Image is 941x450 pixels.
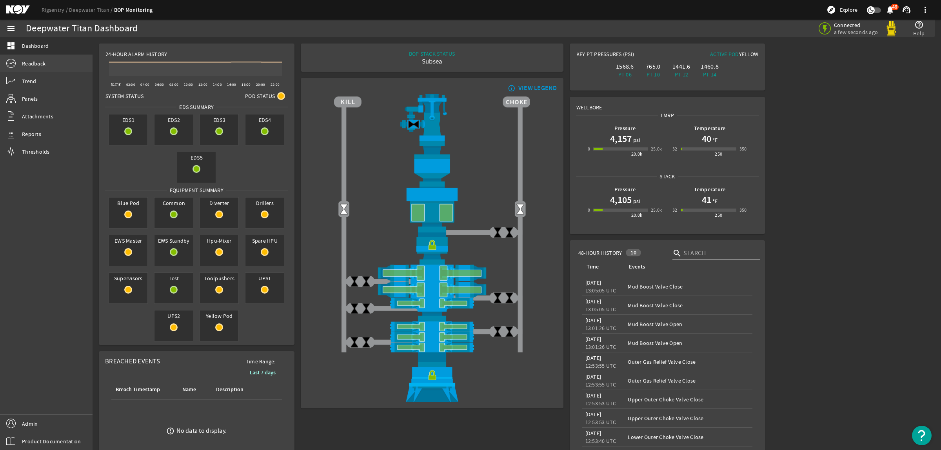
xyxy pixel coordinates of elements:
mat-icon: error_outline [166,427,174,435]
div: PT-10 [641,71,666,78]
div: PT-14 [697,71,722,78]
img: UpperAnnularOpen.png [334,187,530,232]
img: Valve2Open.png [338,203,350,215]
legacy-datetime-component: 13:01:26 UTC [585,325,616,332]
div: 350 [739,206,747,214]
span: Yellow [739,51,759,58]
input: Search [683,249,754,258]
span: LMRP [658,111,677,119]
div: Name [181,385,205,394]
div: 1568.6 [612,63,638,71]
div: Deepwater Titan Dashboard [26,25,138,33]
legacy-datetime-component: [DATE] [585,336,601,343]
div: Outer Gas Relief Valve Close [628,377,749,385]
legacy-datetime-component: [DATE] [585,279,601,286]
span: EDS4 [245,114,284,125]
legacy-datetime-component: 13:01:26 UTC [585,343,616,350]
span: Admin [22,420,38,428]
img: WellheadConnectorLock.png [334,352,530,402]
div: 1460.8 [697,63,722,71]
div: 250 [715,150,722,158]
div: 32 [672,145,678,153]
span: a few seconds ago [834,29,878,36]
div: No data to display. [176,427,227,435]
text: 08:00 [169,82,178,87]
text: 04:00 [140,82,149,87]
span: Thresholds [22,148,50,156]
span: Reports [22,130,41,138]
span: Toolpushers [200,273,238,284]
text: [DATE] [111,82,122,87]
div: Mud Boost Valve Open [628,320,749,328]
span: EWS Standby [154,235,193,246]
legacy-datetime-component: 12:53:40 UTC [585,437,616,445]
div: Upper Outer Choke Valve Close [628,396,749,403]
div: Outer Gas Relief Valve Close [628,358,749,366]
div: Breach Timestamp [116,385,160,394]
div: 32 [672,206,678,214]
div: Mud Boost Valve Open [628,339,749,347]
span: Dashboard [22,42,49,50]
span: UPS1 [245,273,284,284]
legacy-datetime-component: [DATE] [585,373,601,380]
legacy-datetime-component: [DATE] [585,317,601,324]
a: Rigsentry [42,6,69,13]
span: 24-Hour Alarm History [105,50,167,58]
img: Yellowpod.svg [883,21,899,36]
b: Pressure [614,186,636,193]
div: VIEW LEGEND [518,84,557,92]
img: ValveClose.png [492,326,503,337]
img: ValveClose.png [503,227,515,238]
img: PipeRamOpen.png [334,321,530,332]
span: Active Pod [710,51,739,58]
span: Trend [22,77,36,85]
span: Explore [840,6,857,14]
span: Diverter [200,198,238,209]
img: PipeRamOpen.png [334,332,530,342]
text: 14:00 [213,82,222,87]
span: Product Documentation [22,437,81,445]
img: Valve2Close.png [408,118,420,130]
img: ValveClose.png [360,303,372,314]
div: Breach Timestamp [114,385,172,394]
text: 10:00 [184,82,193,87]
span: Blue Pod [109,198,147,209]
text: 18:00 [242,82,251,87]
span: Time Range: [240,357,282,365]
button: Last 7 days [243,365,282,379]
legacy-datetime-component: 13:05:05 UTC [585,306,616,313]
span: Attachments [22,112,53,120]
span: System Status [105,92,144,100]
span: Pod Status [245,92,275,100]
span: 48-Hour History [578,249,622,257]
text: 02:00 [126,82,135,87]
img: PipeRamOpen.png [334,298,530,308]
text: 20:00 [256,82,265,87]
div: Mud Boost Valve Close [628,301,749,309]
div: BOP STACK STATUS [409,50,455,58]
mat-icon: dashboard [6,41,16,51]
a: BOP Monitoring [114,6,153,14]
div: 250 [715,211,722,219]
span: EDS5 [177,152,216,163]
span: Help [913,29,925,37]
div: 0 [588,145,590,153]
div: Description [215,385,254,394]
text: 06:00 [155,82,164,87]
div: 765.0 [641,63,666,71]
img: ValveClose.png [492,292,503,304]
div: 25.0k [651,206,662,214]
img: ShearRamOpen.png [334,265,530,281]
span: EDS SUMMARY [176,103,216,111]
legacy-datetime-component: [DATE] [585,430,601,437]
img: FlexJoint.png [334,141,530,186]
i: search [672,249,682,258]
span: °F [711,197,718,205]
span: Breached Events [105,357,160,365]
img: RiserConnectorLock.png [334,232,530,265]
div: Events [629,263,645,271]
div: Time [585,263,619,271]
legacy-datetime-component: 12:53:55 UTC [585,362,616,369]
span: Spare HPU [245,235,284,246]
button: Explore [823,4,861,16]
